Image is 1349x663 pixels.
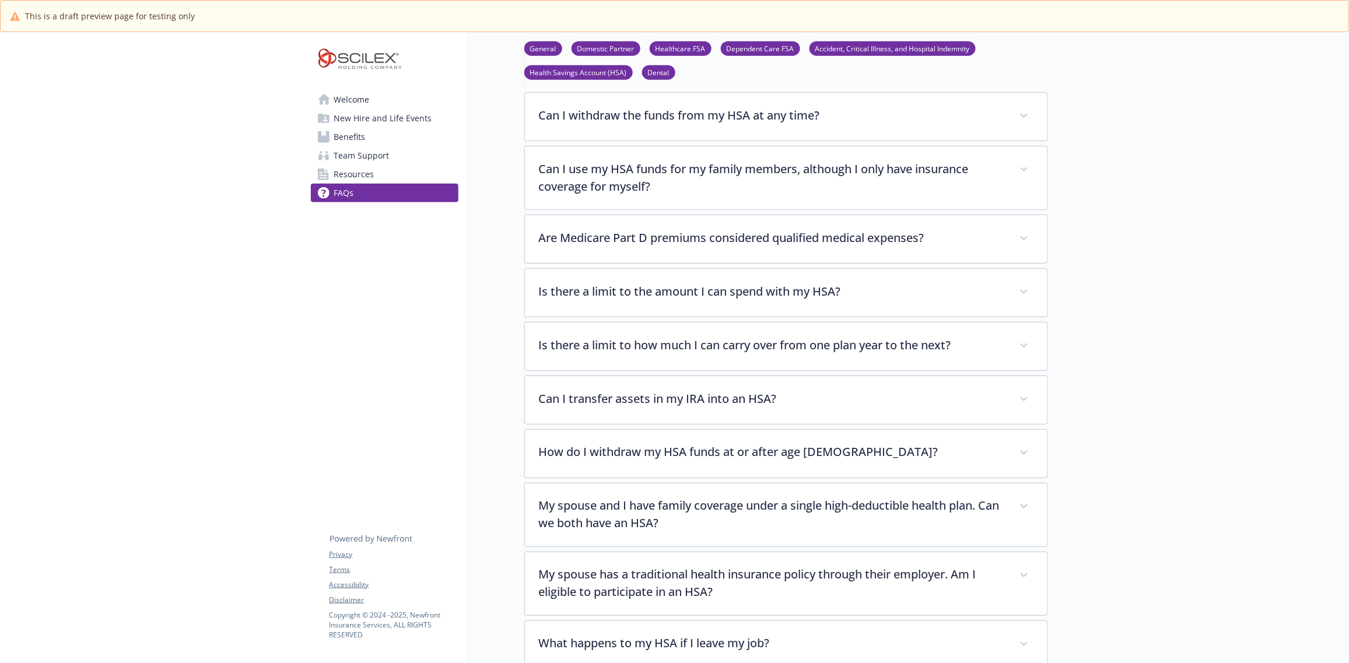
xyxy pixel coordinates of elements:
[311,109,458,128] a: New Hire and Life Events
[525,430,1047,478] div: How do I withdraw my HSA funds at or after age [DEMOGRAPHIC_DATA]?
[525,552,1047,615] div: My spouse has a traditional health insurance policy through their employer. Am I eligible to part...
[721,43,800,54] a: Dependent Care FSA
[334,146,390,165] span: Team Support
[334,184,354,202] span: FAQs
[525,376,1047,424] div: Can I transfer assets in my IRA into an HSA?
[572,43,640,54] a: Domestic Partner
[525,146,1047,209] div: Can I use my HSA funds for my family members, although I only have insurance coverage for myself?
[524,43,562,54] a: General
[330,549,458,560] a: Privacy
[539,444,1005,461] p: How do I withdraw my HSA funds at or after age [DEMOGRAPHIC_DATA]?
[334,165,374,184] span: Resources
[525,322,1047,370] div: Is there a limit to how much I can carry over from one plan year to the next?
[311,90,458,109] a: Welcome
[650,43,712,54] a: Healthcare FSA
[539,107,1005,124] p: Can I withdraw the funds from my HSA at any time?
[334,128,366,146] span: Benefits
[525,269,1047,317] div: Is there a limit to the amount I can spend with my HSA?
[525,483,1047,546] div: My spouse and I have family coverage under a single high-deductible health plan. Can we both have...
[311,165,458,184] a: Resources
[642,66,675,78] a: Dental
[539,229,1005,247] p: Are Medicare Part D premiums considered qualified medical expenses?
[524,66,633,78] a: Health Savings Account (HSA)
[330,580,458,590] a: Accessibility
[810,43,976,54] a: Accident, Critical Illness, and Hospital Indemnity
[539,336,1005,354] p: Is there a limit to how much I can carry over from one plan year to the next?
[334,109,432,128] span: New Hire and Life Events
[330,564,458,575] a: Terms
[25,10,195,22] span: This is a draft preview page for testing only
[539,160,1005,195] p: Can I use my HSA funds for my family members, although I only have insurance coverage for myself?
[539,566,1005,601] p: My spouse has a traditional health insurance policy through their employer. Am I eligible to part...
[311,184,458,202] a: FAQs
[539,497,1005,532] p: My spouse and I have family coverage under a single high-deductible health plan. Can we both have...
[525,215,1047,263] div: Are Medicare Part D premiums considered qualified medical expenses?
[334,90,370,109] span: Welcome
[539,390,1005,408] p: Can I transfer assets in my IRA into an HSA?
[539,283,1005,300] p: Is there a limit to the amount I can spend with my HSA?
[311,128,458,146] a: Benefits
[525,93,1047,141] div: Can I withdraw the funds from my HSA at any time?
[330,610,458,640] p: Copyright © 2024 - 2025 , Newfront Insurance Services, ALL RIGHTS RESERVED
[330,595,458,605] a: Disclaimer
[311,146,458,165] a: Team Support
[539,635,1005,653] p: What happens to my HSA if I leave my job?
